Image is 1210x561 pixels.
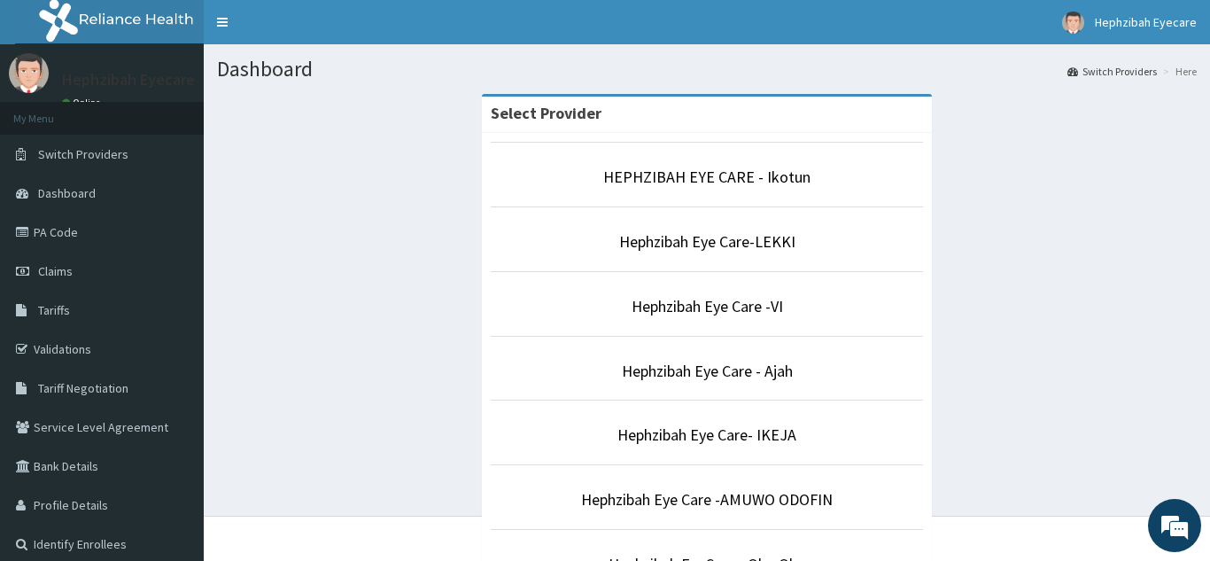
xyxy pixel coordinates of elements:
[603,167,811,187] a: HEPHZIBAH EYE CARE - Ikotun
[622,361,793,381] a: Hephzibah Eye Care - Ajah
[62,97,105,109] a: Online
[38,146,128,162] span: Switch Providers
[632,296,783,316] a: Hephzibah Eye Care -VI
[1095,14,1197,30] span: Hephzibah Eyecare
[581,489,833,510] a: Hephzibah Eye Care -AMUWO ODOFIN
[1062,12,1084,34] img: User Image
[9,53,49,93] img: User Image
[619,231,795,252] a: Hephzibah Eye Care-LEKKI
[217,58,1197,81] h1: Dashboard
[1159,64,1197,79] li: Here
[617,425,796,445] a: Hephzibah Eye Care- IKEJA
[62,72,195,88] p: Hephzibah Eyecare
[38,302,70,318] span: Tariffs
[1067,64,1157,79] a: Switch Providers
[38,263,73,279] span: Claims
[38,380,128,396] span: Tariff Negotiation
[491,103,601,123] strong: Select Provider
[38,185,96,201] span: Dashboard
